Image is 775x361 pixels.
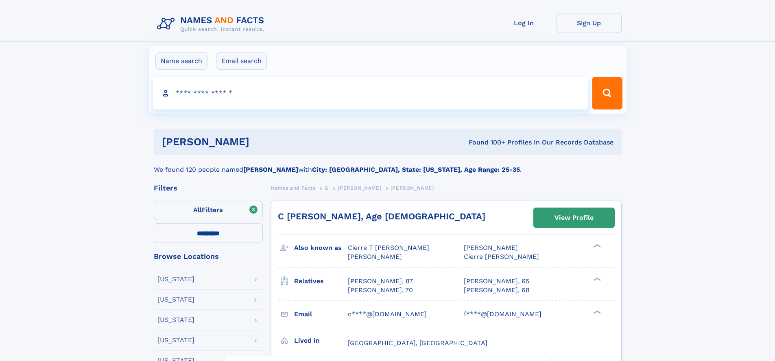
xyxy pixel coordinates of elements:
div: ❯ [592,309,601,315]
a: [PERSON_NAME], 68 [464,286,530,295]
span: G [325,185,329,191]
h3: Lived in [294,334,348,348]
h1: [PERSON_NAME] [162,137,359,147]
a: [PERSON_NAME] [338,183,381,193]
span: Cierre T [PERSON_NAME] [348,244,429,252]
label: Name search [155,53,207,70]
a: G [325,183,329,193]
a: [PERSON_NAME], 65 [464,277,529,286]
img: Logo Names and Facts [154,13,271,35]
input: search input [153,77,589,109]
div: Filters [154,184,263,192]
div: ❯ [592,243,601,249]
a: [PERSON_NAME], 70 [348,286,413,295]
div: ❯ [592,276,601,282]
div: [US_STATE] [157,276,194,282]
div: We found 120 people named with . [154,155,622,175]
span: All [193,206,202,214]
h3: Relatives [294,274,348,288]
a: Log In [491,13,557,33]
a: Names and Facts [271,183,316,193]
b: City: [GEOGRAPHIC_DATA], State: [US_STATE], Age Range: 25-35 [312,166,520,173]
div: Found 100+ Profiles In Our Records Database [359,138,613,147]
div: [US_STATE] [157,317,194,323]
div: [US_STATE] [157,296,194,303]
label: Email search [216,53,267,70]
h3: Also known as [294,241,348,255]
span: [PERSON_NAME] [338,185,381,191]
div: Browse Locations [154,253,263,260]
div: View Profile [555,208,594,227]
span: [GEOGRAPHIC_DATA], [GEOGRAPHIC_DATA] [348,339,487,347]
button: Search Button [592,77,622,109]
span: [PERSON_NAME] [464,244,518,252]
h3: Email [294,307,348,321]
span: [PERSON_NAME] [348,253,402,260]
span: Cierre [PERSON_NAME] [464,253,539,260]
span: [PERSON_NAME] [391,185,434,191]
a: View Profile [534,208,614,228]
label: Filters [154,201,263,220]
b: [PERSON_NAME] [243,166,298,173]
a: Sign Up [557,13,622,33]
div: [US_STATE] [157,337,194,343]
a: [PERSON_NAME], 87 [348,277,413,286]
a: C [PERSON_NAME], Age [DEMOGRAPHIC_DATA] [278,211,485,221]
